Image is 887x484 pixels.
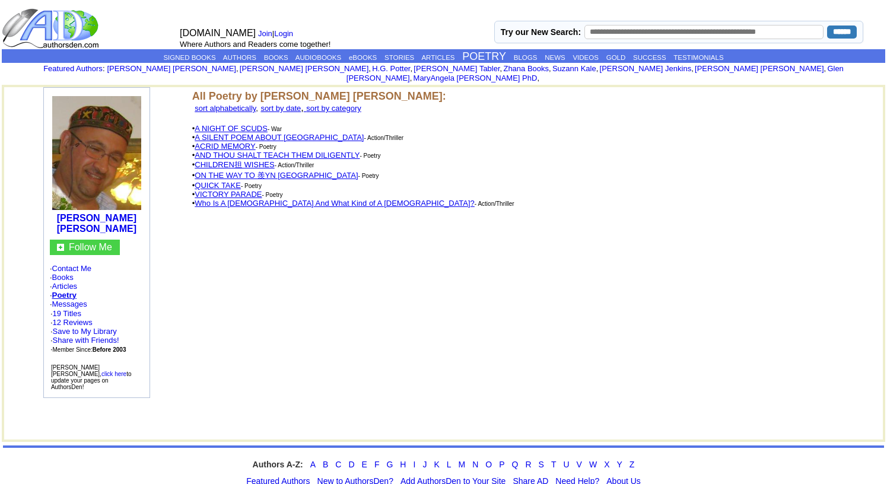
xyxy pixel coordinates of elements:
[604,460,609,469] a: X
[414,64,500,73] a: [PERSON_NAME] Tabler
[275,162,314,168] font: - Action/Thriller
[475,200,514,207] font: - Action/Thriller
[374,460,380,469] a: F
[503,64,549,73] a: Zhana Books
[163,54,215,61] a: SIGNED BOOKS
[256,144,276,150] font: - Poetry
[412,66,414,72] font: i
[633,54,666,61] a: SUCCESS
[501,27,581,37] label: Try our New Search:
[539,75,541,82] font: i
[53,346,126,353] font: Member Since:
[195,160,274,169] a: CHILDREN担 WISHES
[364,135,403,141] font: - Action/Thriller
[346,64,844,82] a: Glen [PERSON_NAME]
[551,460,557,469] a: T
[239,66,240,72] font: i
[552,64,596,73] a: Suzann Kale
[52,282,78,291] a: Articles
[400,460,406,469] a: H
[240,64,368,73] a: [PERSON_NAME] [PERSON_NAME]
[434,460,439,469] a: K
[192,124,268,133] font: •
[514,54,538,61] a: BLOGS
[253,460,303,469] strong: Authors A-Z:
[57,213,136,234] b: [PERSON_NAME] [PERSON_NAME]
[422,460,427,469] a: J
[545,54,565,61] a: NEWS
[421,54,454,61] a: ARTICLES
[195,151,360,160] a: AND THOU SHALT TEACH THEM DILIGENTLY
[69,242,112,252] a: Follow Me
[52,291,77,300] a: Poetry
[51,364,132,390] font: [PERSON_NAME] [PERSON_NAME], to update your pages on AuthorsDen!
[412,75,413,82] font: i
[223,54,256,61] a: AUTHORS
[598,66,599,72] font: i
[589,460,597,469] a: W
[52,300,87,308] a: Messages
[617,460,622,469] a: Y
[258,29,297,38] font: |
[53,327,117,336] a: Save to My Library
[180,40,330,49] font: Where Authors and Readers come together!
[485,460,492,469] a: O
[447,460,452,469] a: L
[195,181,241,190] a: QUICK TAKE
[57,244,64,251] img: gc.jpg
[192,199,475,208] font: •
[335,460,341,469] a: C
[101,371,126,377] a: click here
[107,64,236,73] a: [PERSON_NAME] [PERSON_NAME]
[43,64,104,73] font: :
[459,460,466,469] a: M
[50,264,144,354] font: · · · ·
[195,142,255,151] a: ACRID MEMORY
[2,8,101,49] img: logo_ad.gif
[512,460,519,469] a: Q
[606,54,626,61] a: GOLD
[107,64,844,82] font: , , , , , , , , , ,
[50,309,126,354] font: · ·
[349,54,377,61] a: eBOOKS
[260,103,301,113] a: sort by date
[53,336,119,345] a: Share with Friends!
[525,460,531,469] a: R
[563,460,569,469] a: U
[192,133,364,142] font: •
[195,190,262,199] a: VICTORY PARADE
[386,460,393,469] a: G
[50,327,119,354] font: · · ·
[52,96,141,210] img: 7261.JPG
[195,104,258,113] font: ,
[673,54,723,61] a: TESTIMONIALS
[413,460,415,469] a: I
[274,29,293,38] a: Login
[348,460,354,469] a: D
[195,124,268,133] a: A NIGHT OF SCUDS
[195,133,364,142] a: A SILENT POEM ABOUT [GEOGRAPHIC_DATA]
[323,460,328,469] a: B
[264,54,288,61] a: BOOKS
[192,160,275,169] font: •
[192,190,262,199] font: •
[358,173,379,179] font: - Poetry
[360,152,380,159] font: - Poetry
[462,50,506,62] a: POETRY
[372,64,410,73] a: H.G. Potter
[304,103,361,113] a: sort by category
[295,54,341,61] a: AUDIOBOOKS
[630,460,635,469] a: Z
[539,460,544,469] a: S
[258,29,272,38] a: Join
[262,192,283,198] font: - Poetry
[50,300,87,308] font: ·
[52,264,91,273] a: Contact Me
[192,171,358,180] font: •
[43,64,103,73] a: Featured Authors
[414,74,538,82] a: MaryAngela [PERSON_NAME] PhD
[192,103,361,113] font: ,
[192,181,241,190] font: •
[695,64,824,73] a: [PERSON_NAME] [PERSON_NAME]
